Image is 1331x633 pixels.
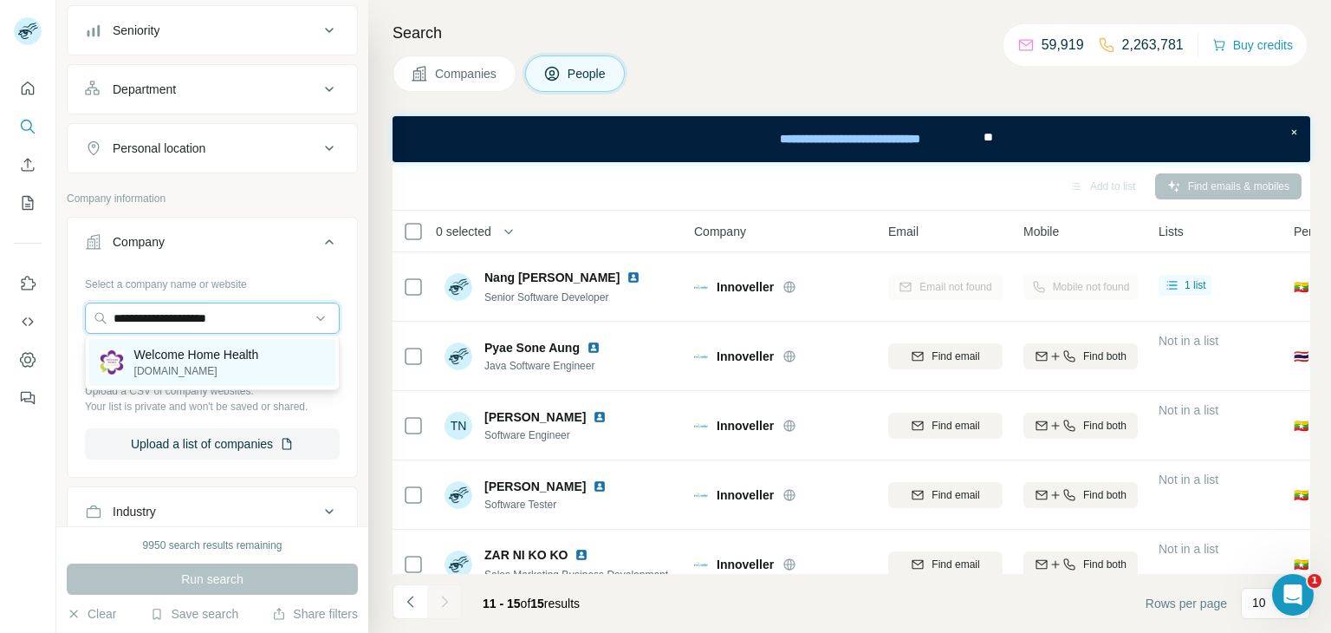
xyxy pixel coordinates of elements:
span: Nang [PERSON_NAME] [484,269,620,286]
button: Department [68,69,357,110]
span: Find email [932,557,979,572]
span: 🇲🇲 [1294,486,1308,504]
img: Avatar [445,551,472,578]
img: Logo of Innoveller [694,488,708,502]
button: Seniority [68,10,357,51]
span: Rows per page [1146,595,1227,612]
span: Innoveller [717,417,774,434]
span: 15 [530,597,544,610]
span: Senior Software Developer [484,291,608,303]
span: Not in a list [1159,334,1218,348]
span: 11 - 15 [483,597,521,610]
img: LinkedIn logo [587,341,601,355]
span: Mobile [1023,223,1059,240]
div: 9950 search results remaining [143,538,282,553]
p: Welcome Home Health [134,346,259,363]
button: Quick start [14,73,42,104]
p: 2,263,781 [1122,35,1184,55]
img: LinkedIn logo [593,410,607,424]
div: Department [113,81,176,98]
span: Email [888,223,919,240]
span: Find email [932,418,979,434]
span: Lists [1159,223,1184,240]
button: Enrich CSV [14,149,42,180]
button: Feedback [14,382,42,414]
button: Dashboard [14,344,42,375]
span: 🇲🇲 [1294,278,1308,296]
span: Find email [932,487,979,503]
span: of [521,597,531,610]
span: Find both [1083,349,1126,364]
img: LinkedIn logo [593,480,607,493]
span: Find both [1083,487,1126,503]
img: Logo of Innoveller [694,558,708,571]
span: Innoveller [717,556,774,573]
button: Find email [888,343,1003,369]
span: Innoveller [717,278,774,296]
div: Industry [113,503,156,520]
iframe: Intercom live chat [1272,574,1314,616]
span: ZAR NI KO KO [484,546,568,564]
button: Use Surfe API [14,306,42,337]
button: Find email [888,482,1003,508]
div: Select a company name or website [85,270,340,292]
button: Save search [150,605,238,623]
span: Find email [932,349,979,364]
p: [DOMAIN_NAME] [134,363,259,379]
span: Innoveller [717,486,774,504]
button: Industry [68,491,357,532]
button: Find both [1023,482,1138,508]
img: LinkedIn logo [575,548,588,562]
button: Find both [1023,343,1138,369]
img: Avatar [445,343,472,370]
p: Company information [67,191,358,206]
span: 1 [1308,574,1321,588]
span: Find both [1083,557,1126,572]
h4: Search [393,21,1310,45]
span: Not in a list [1159,542,1218,556]
span: Find both [1083,418,1126,434]
button: Buy credits [1212,33,1293,57]
p: Your list is private and won't be saved or shared. [85,399,340,414]
button: Personal location [68,127,357,169]
button: Find both [1023,551,1138,578]
button: Find email [888,413,1003,439]
span: 1 list [1185,277,1206,293]
span: People [568,65,607,82]
div: TN [445,412,472,440]
p: Upload a CSV of company websites. [85,383,340,399]
div: Company [113,233,165,251]
span: [PERSON_NAME] [484,478,586,495]
img: Logo of Innoveller [694,349,708,363]
span: 0 selected [436,223,491,240]
span: Software Tester [484,497,614,512]
span: Not in a list [1159,473,1218,486]
span: 🇹🇭 [1294,348,1308,365]
button: Use Surfe on LinkedIn [14,268,42,299]
span: Innoveller [717,348,774,365]
button: Find both [1023,413,1138,439]
p: 10 [1252,594,1266,611]
span: Not in a list [1159,403,1218,417]
span: results [483,597,580,610]
img: Welcome Home Health [100,350,124,375]
button: Upload a list of companies [85,428,340,460]
span: Companies [435,65,498,82]
p: 59,919 [1042,35,1084,55]
span: Pyae Sone Aung [484,339,580,356]
img: Avatar [445,273,472,301]
div: Seniority [113,22,159,39]
button: My lists [14,187,42,219]
button: Company [68,221,357,270]
span: Java Software Engineer [484,358,607,374]
img: Logo of Innoveller [694,280,708,294]
img: Avatar [445,481,472,509]
span: Software Engineer [484,427,614,443]
img: Logo of Innoveller [694,419,708,433]
button: Clear [67,605,116,623]
span: 🇲🇲 [1294,417,1308,434]
button: Navigate to previous page [393,584,427,619]
div: Personal location [113,140,205,157]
